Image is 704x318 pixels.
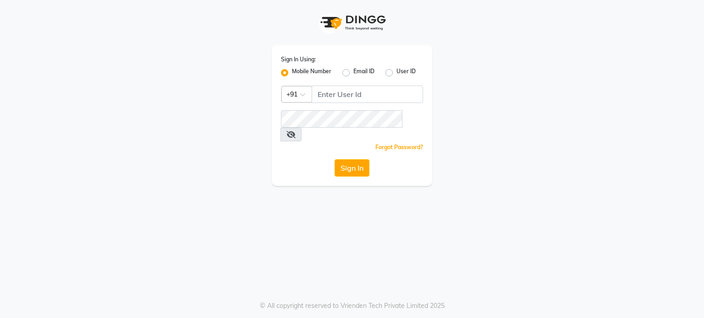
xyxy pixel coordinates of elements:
[292,67,331,78] label: Mobile Number
[335,159,369,177] button: Sign In
[375,144,423,151] a: Forgot Password?
[281,110,402,128] input: Username
[315,9,389,36] img: logo1.svg
[281,55,316,64] label: Sign In Using:
[396,67,416,78] label: User ID
[312,86,423,103] input: Username
[353,67,374,78] label: Email ID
